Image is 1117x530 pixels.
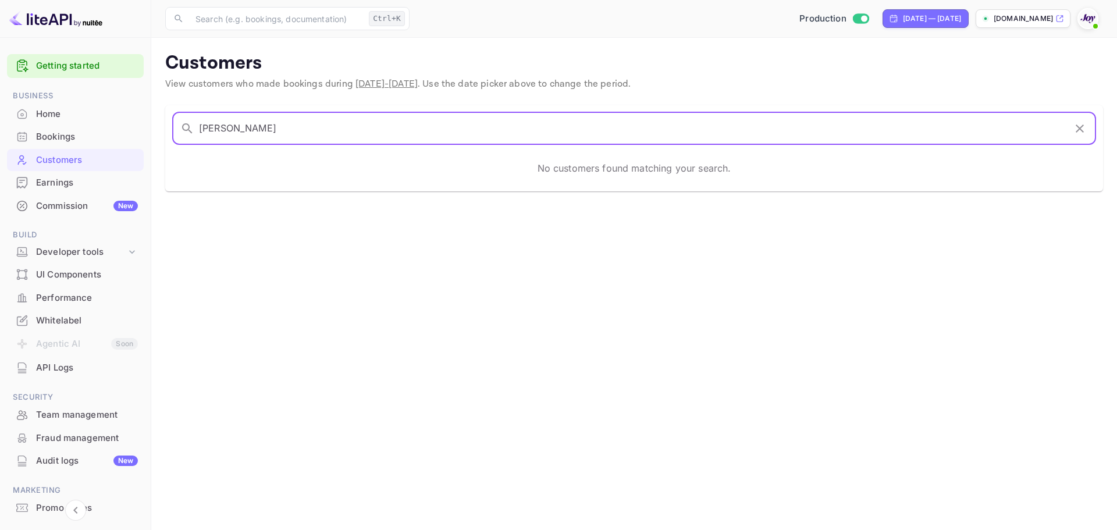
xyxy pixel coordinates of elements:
[7,229,144,241] span: Build
[7,287,144,308] a: Performance
[994,13,1053,24] p: [DOMAIN_NAME]
[7,404,144,425] a: Team management
[7,242,144,262] div: Developer tools
[1079,9,1097,28] img: With Joy
[65,500,86,521] button: Collapse navigation
[7,126,144,148] div: Bookings
[7,149,144,172] div: Customers
[799,12,846,26] span: Production
[36,108,138,121] div: Home
[7,195,144,218] div: CommissionNew
[7,149,144,170] a: Customers
[7,450,144,472] div: Audit logsNew
[188,7,364,30] input: Search (e.g. bookings, documentation)
[7,310,144,331] a: Whitelabel
[36,130,138,144] div: Bookings
[113,201,138,211] div: New
[36,200,138,213] div: Commission
[7,310,144,332] div: Whitelabel
[36,454,138,468] div: Audit logs
[7,450,144,471] a: Audit logsNew
[199,112,1065,145] input: Search customers by name or email...
[7,172,144,193] a: Earnings
[7,126,144,147] a: Bookings
[7,484,144,497] span: Marketing
[36,501,138,515] div: Promo codes
[369,11,405,26] div: Ctrl+K
[7,264,144,285] a: UI Components
[7,287,144,310] div: Performance
[7,404,144,426] div: Team management
[355,78,418,90] span: [DATE] - [DATE]
[7,497,144,520] div: Promo codes
[36,408,138,422] div: Team management
[7,427,144,449] a: Fraud management
[795,12,873,26] div: Switch to Sandbox mode
[36,176,138,190] div: Earnings
[9,9,102,28] img: LiteAPI logo
[36,432,138,445] div: Fraud management
[7,195,144,216] a: CommissionNew
[7,103,144,125] a: Home
[36,291,138,305] div: Performance
[36,314,138,328] div: Whitelabel
[7,264,144,286] div: UI Components
[538,161,731,175] p: No customers found matching your search.
[165,78,631,90] span: View customers who made bookings during . Use the date picker above to change the period.
[7,90,144,102] span: Business
[903,13,961,24] div: [DATE] — [DATE]
[36,154,138,167] div: Customers
[7,427,144,450] div: Fraud management
[7,54,144,78] div: Getting started
[7,391,144,404] span: Security
[36,361,138,375] div: API Logs
[36,246,126,259] div: Developer tools
[7,357,144,379] div: API Logs
[7,497,144,518] a: Promo codes
[36,59,138,73] a: Getting started
[7,172,144,194] div: Earnings
[36,268,138,282] div: UI Components
[7,103,144,126] div: Home
[113,456,138,466] div: New
[7,357,144,378] a: API Logs
[165,52,1103,75] p: Customers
